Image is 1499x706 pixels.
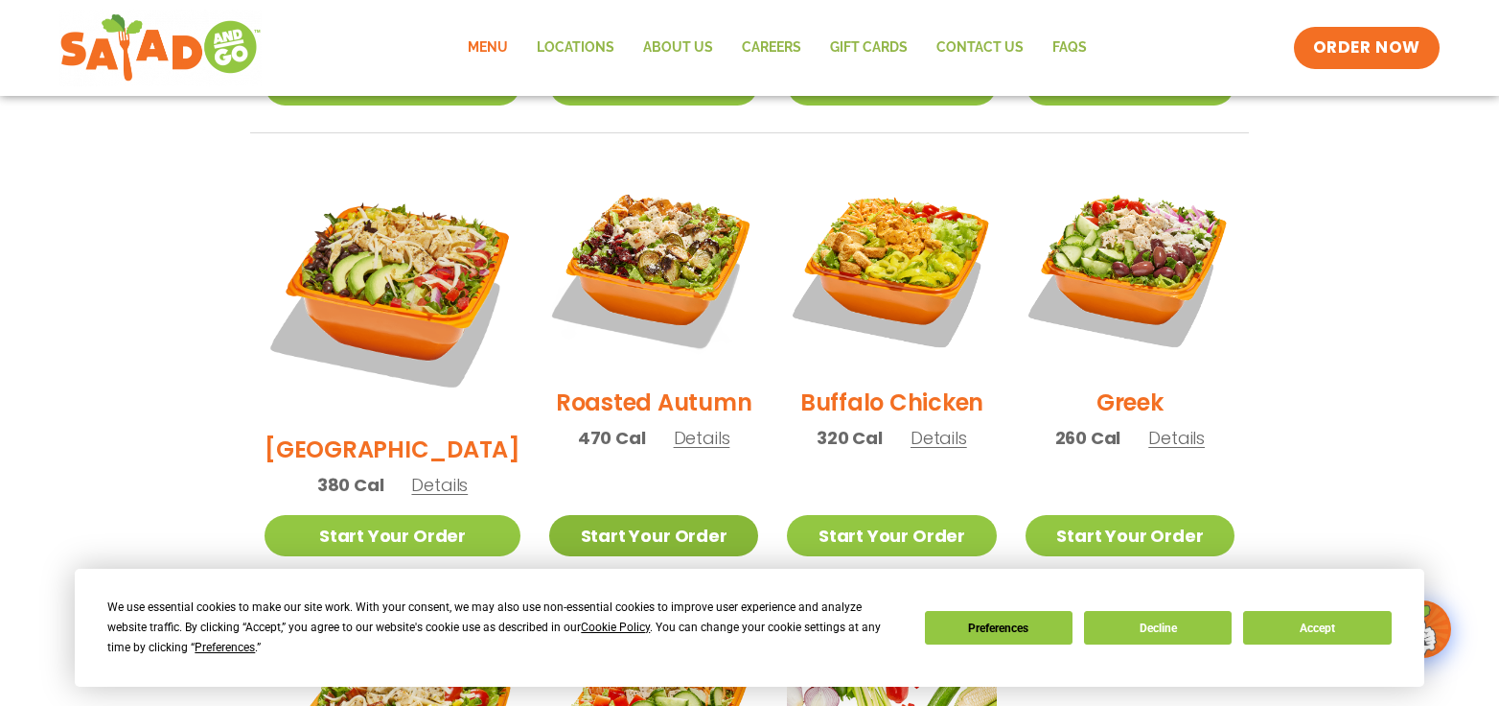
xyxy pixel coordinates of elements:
span: Details [411,473,468,497]
nav: Menu [453,26,1101,70]
h2: Buffalo Chicken [800,386,983,419]
h2: Greek [1096,386,1164,419]
h2: [GEOGRAPHIC_DATA] [265,433,520,466]
span: 380 Cal [317,472,384,498]
a: Start Your Order [1026,515,1234,556]
a: ORDER NOW [1294,27,1440,69]
span: Details [911,426,967,450]
a: GIFT CARDS [816,26,922,70]
a: About Us [629,26,727,70]
span: Details [674,426,730,450]
a: Start Your Order [265,515,520,556]
span: 470 Cal [578,425,646,451]
a: FAQs [1038,26,1101,70]
h2: Roasted Autumn [556,386,752,419]
a: Menu [453,26,522,70]
button: Accept [1243,611,1391,645]
a: Start Your Order [549,515,758,556]
a: Careers [727,26,816,70]
span: ORDER NOW [1313,36,1420,59]
span: 320 Cal [817,425,883,451]
span: Preferences [195,641,255,654]
a: Contact Us [922,26,1038,70]
img: Product photo for BBQ Ranch Salad [265,162,520,418]
button: Preferences [925,611,1072,645]
img: Product photo for Buffalo Chicken Salad [787,162,996,371]
img: new-SAG-logo-768×292 [59,10,262,86]
span: Details [1148,426,1205,450]
button: Decline [1084,611,1232,645]
a: Start Your Order [787,515,996,556]
div: We use essential cookies to make our site work. With your consent, we may also use non-essential ... [107,598,901,658]
span: 260 Cal [1055,425,1121,451]
div: Cookie Consent Prompt [75,569,1424,687]
a: Locations [522,26,629,70]
img: Product photo for Roasted Autumn Salad [549,162,758,371]
img: Product photo for Greek Salad [1026,162,1234,371]
span: Cookie Policy [581,621,650,634]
